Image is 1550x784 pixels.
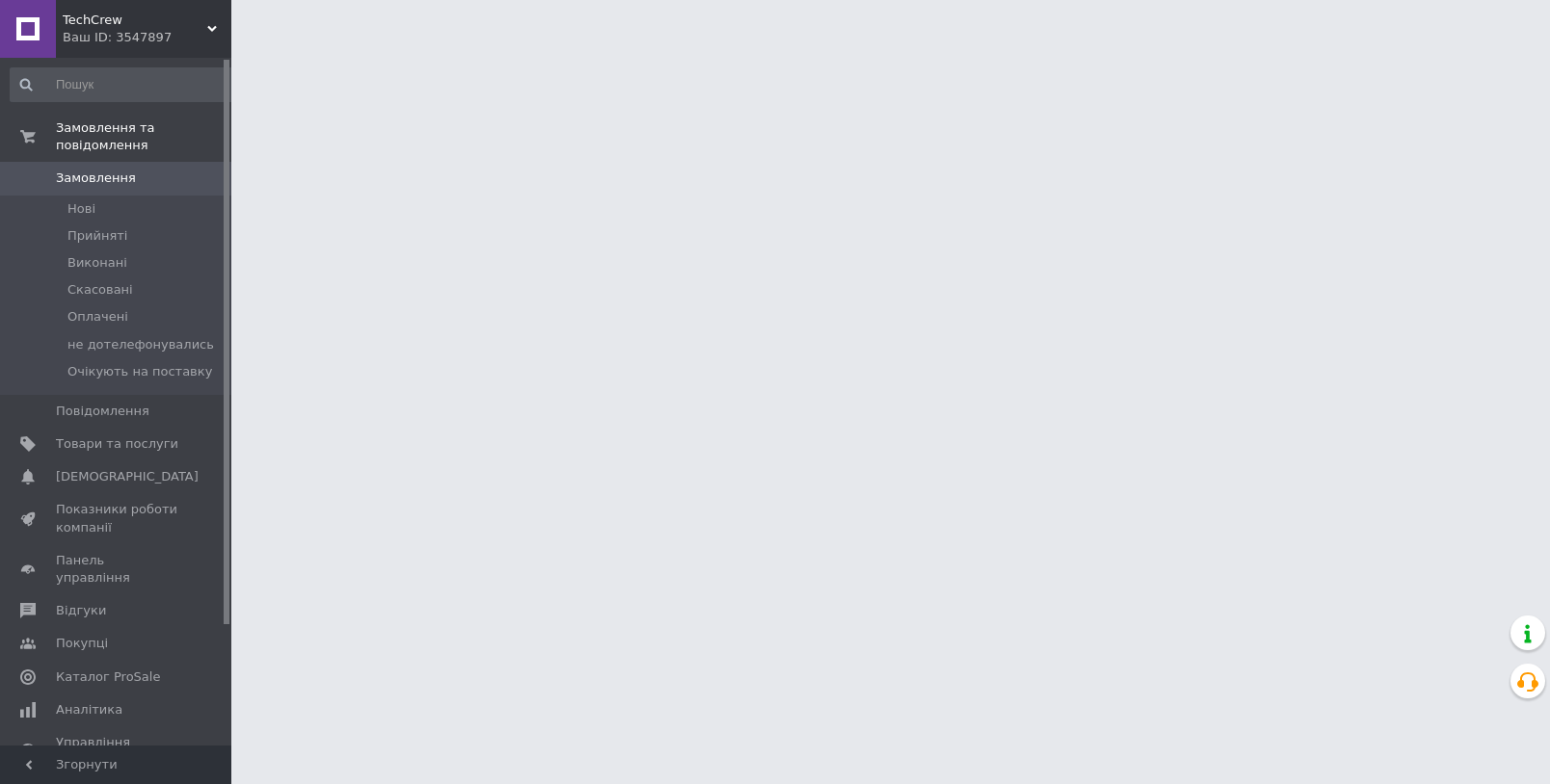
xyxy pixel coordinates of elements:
span: Товари та послуги [56,435,178,453]
span: Покупці [56,635,108,652]
span: Очікують на поставку [67,363,212,380]
span: Повідомлення [56,403,149,420]
span: [DEMOGRAPHIC_DATA] [56,468,199,485]
span: Замовлення та повідомлення [56,119,231,154]
span: Нові [67,200,95,218]
input: Пошук [10,67,238,102]
span: Скасовані [67,281,133,299]
span: Виконані [67,254,127,272]
span: TechCrew [63,12,207,29]
span: Оплачені [67,308,128,326]
span: Показники роботи компанії [56,501,178,536]
span: Замовлення [56,170,136,187]
span: Прийняті [67,227,127,245]
span: Панель управління [56,552,178,587]
span: Каталог ProSale [56,668,160,686]
div: Ваш ID: 3547897 [63,29,231,46]
span: Управління сайтом [56,734,178,769]
span: Аналітика [56,701,122,719]
span: не дотелефонувались [67,336,214,353]
span: Відгуки [56,602,106,619]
